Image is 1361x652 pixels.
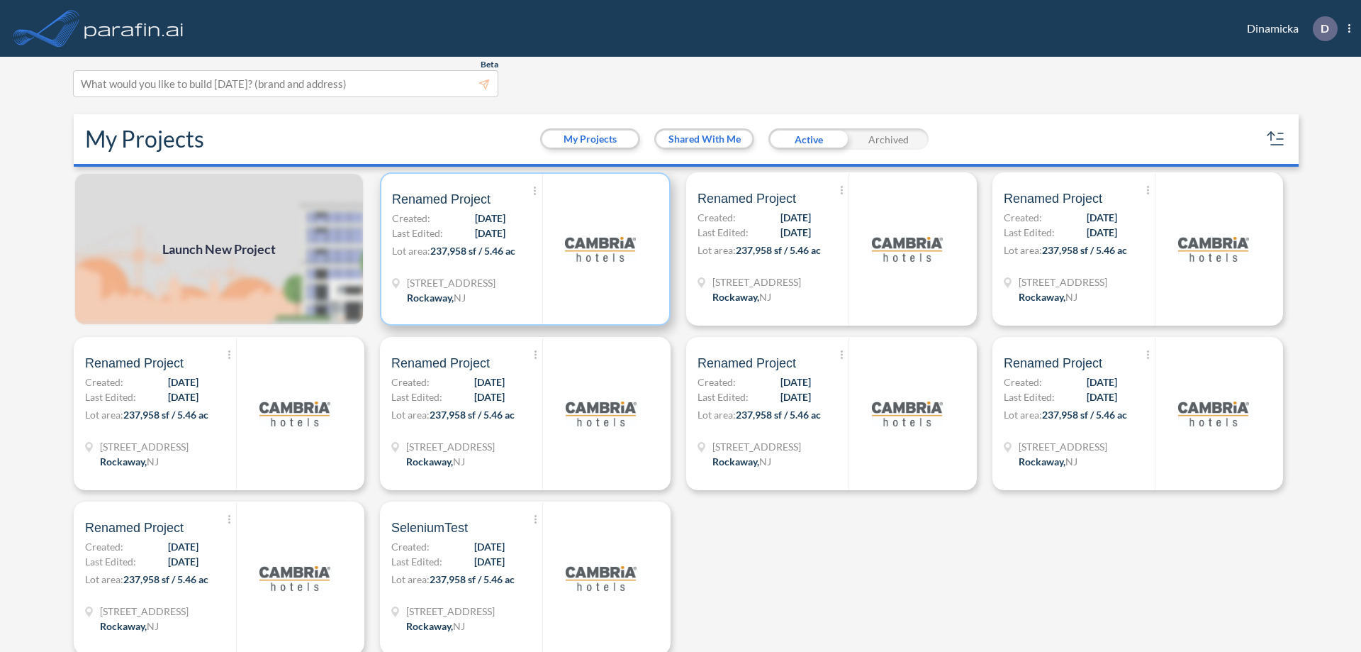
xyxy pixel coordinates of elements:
span: Last Edited: [1004,225,1055,240]
div: Rockaway, NJ [712,289,771,304]
span: Rockaway , [406,620,453,632]
div: Rockaway, NJ [407,290,466,305]
span: 237,958 sf / 5.46 ac [123,409,208,421]
div: Rockaway, NJ [712,454,771,469]
span: Last Edited: [391,389,442,404]
span: Lot area: [392,245,430,257]
span: 237,958 sf / 5.46 ac [736,409,821,421]
span: [DATE] [474,375,505,389]
span: Renamed Project [391,355,490,372]
span: [DATE] [780,210,811,225]
span: 321 Mt Hope Ave [407,275,495,290]
span: Lot area: [85,409,123,421]
span: NJ [1065,291,1077,303]
span: NJ [453,620,465,632]
img: logo [565,214,636,284]
span: Rockaway , [407,292,454,304]
p: D [1321,22,1329,35]
div: Rockaway, NJ [1019,454,1077,469]
span: [DATE] [475,211,505,226]
span: 237,958 sf / 5.46 ac [1042,244,1127,256]
span: Created: [392,211,430,226]
span: Rockaway , [406,455,453,468]
span: Lot area: [391,573,430,585]
span: [DATE] [1087,389,1117,404]
span: NJ [147,620,159,632]
span: [DATE] [475,226,505,241]
span: NJ [453,455,465,468]
span: Last Edited: [85,389,136,404]
span: Lot area: [1004,244,1042,256]
span: NJ [1065,455,1077,468]
span: 237,958 sf / 5.46 ac [1042,409,1127,421]
img: logo [259,378,330,449]
span: NJ [454,292,466,304]
div: Rockaway, NJ [100,454,159,469]
span: [DATE] [780,389,811,404]
span: Rockaway , [1019,455,1065,468]
img: logo [1178,378,1249,449]
span: [DATE] [780,375,811,389]
img: logo [566,543,637,614]
span: Last Edited: [391,554,442,569]
span: NJ [147,455,159,468]
span: [DATE] [474,389,505,404]
span: [DATE] [168,539,198,554]
span: 321 Mt Hope Ave [406,439,495,454]
span: Renamed Project [85,519,184,536]
span: [DATE] [474,539,505,554]
span: [DATE] [168,389,198,404]
span: 321 Mt Hope Ave [406,604,495,619]
span: Rockaway , [1019,291,1065,303]
img: logo [1178,214,1249,284]
a: Launch New Project [74,172,364,326]
span: Created: [1004,375,1042,389]
span: Created: [85,539,123,554]
span: Rockaway , [712,291,759,303]
span: 321 Mt Hope Ave [1019,275,1107,289]
span: Created: [1004,210,1042,225]
span: Renamed Project [698,355,796,372]
span: [DATE] [168,554,198,569]
span: 321 Mt Hope Ave [712,275,801,289]
span: Rockaway , [712,455,759,468]
img: add [74,172,364,326]
div: Rockaway, NJ [406,454,465,469]
span: Created: [391,375,430,389]
span: Created: [698,375,736,389]
span: 237,958 sf / 5.46 ac [736,244,821,256]
span: Beta [481,59,498,70]
span: Rockaway , [100,620,147,632]
button: Shared With Me [656,131,752,148]
span: [DATE] [1087,375,1117,389]
img: logo [259,543,330,614]
span: Last Edited: [392,226,443,241]
span: Lot area: [698,409,736,421]
span: Launch New Project [162,240,276,259]
span: 321 Mt Hope Ave [712,439,801,454]
span: 237,958 sf / 5.46 ac [430,573,515,585]
span: Renamed Project [698,190,796,207]
div: Rockaway, NJ [406,619,465,634]
span: Rockaway , [100,455,147,468]
span: NJ [759,291,771,303]
div: Rockaway, NJ [1019,289,1077,304]
span: [DATE] [1087,225,1117,240]
div: Active [768,128,848,150]
span: Last Edited: [85,554,136,569]
img: logo [872,214,943,284]
span: 321 Mt Hope Ave [1019,439,1107,454]
span: 321 Mt Hope Ave [100,604,189,619]
span: 237,958 sf / 5.46 ac [430,409,515,421]
span: [DATE] [1087,210,1117,225]
span: Renamed Project [1004,355,1102,372]
span: 237,958 sf / 5.46 ac [430,245,515,257]
span: NJ [759,455,771,468]
span: Lot area: [391,409,430,421]
span: Created: [85,375,123,389]
span: Lot area: [698,244,736,256]
span: 321 Mt Hope Ave [100,439,189,454]
span: Last Edited: [698,389,749,404]
img: logo [82,14,186,43]
span: 237,958 sf / 5.46 ac [123,573,208,585]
